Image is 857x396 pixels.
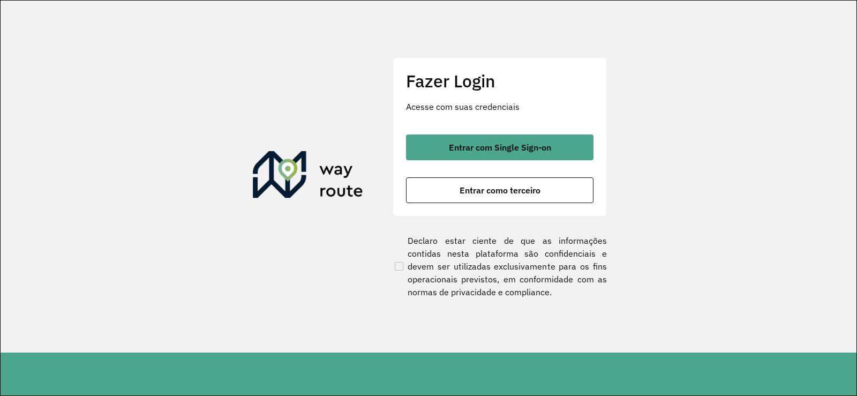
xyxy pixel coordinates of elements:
[406,71,593,91] h2: Fazer Login
[460,186,540,195] span: Entrar como terceiro
[393,234,607,298] label: Declaro estar ciente de que as informações contidas nesta plataforma são confidenciais e devem se...
[253,151,363,203] img: Roteirizador AmbevTech
[406,100,593,113] p: Acesse com suas credenciais
[406,177,593,203] button: button
[406,135,593,160] button: button
[449,143,551,152] span: Entrar com Single Sign-on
